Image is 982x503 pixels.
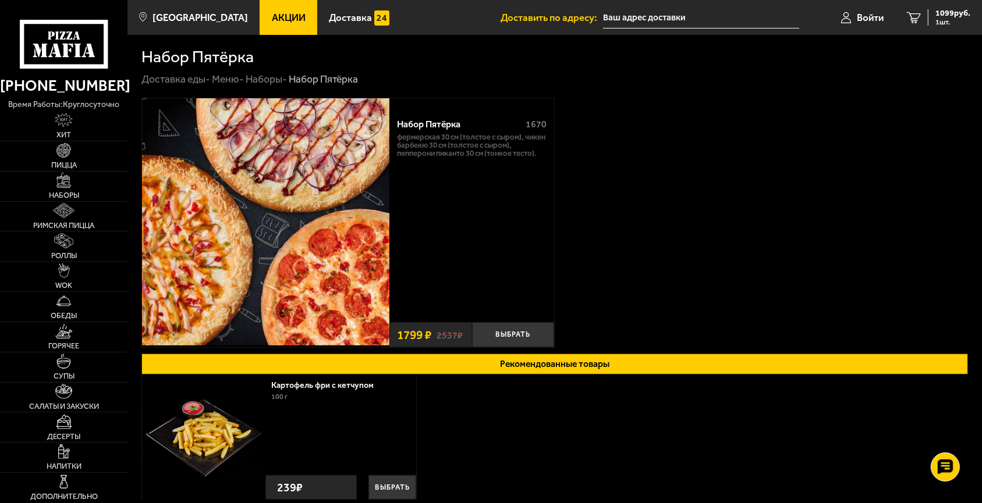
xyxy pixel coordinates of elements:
[935,19,970,26] span: 1 шт.
[30,493,98,501] span: Дополнительно
[47,463,81,470] span: Напитки
[526,119,547,130] span: 1670
[271,393,288,401] span: 100 г
[271,380,384,390] a: Картофель фри с кетчупом
[51,312,77,320] span: Обеды
[142,98,389,347] a: Набор Пятёрка
[397,119,516,130] div: Набор Пятёрка
[329,13,372,23] span: Доставка
[54,373,75,380] span: Супы
[374,10,389,26] img: 15daf4d41897b9f0e9f617042186c801.svg
[141,49,254,65] h1: Набор Пятёрка
[141,354,968,374] button: Рекомендованные товары
[47,433,80,441] span: Десерты
[368,475,416,500] button: Выбрать
[274,476,306,499] strong: 239 ₽
[935,9,970,17] span: 1099 руб.
[142,98,389,345] img: Набор Пятёрка
[272,13,306,23] span: Акции
[33,222,94,230] span: Римская пицца
[472,322,555,347] button: Выбрать
[603,7,799,28] input: Ваш адрес доставки
[857,13,884,23] span: Войти
[289,73,359,86] div: Набор Пятёрка
[48,343,79,350] span: Горячее
[51,252,77,260] span: Роллы
[153,13,248,23] span: [GEOGRAPHIC_DATA]
[56,131,71,139] span: Хит
[437,329,463,340] s: 2537 ₽
[397,133,547,158] p: Фермерская 30 см (толстое с сыром), Чикен Барбекю 30 см (толстое с сыром), Пепперони Пиканто 30 с...
[55,282,72,290] span: WOK
[51,162,77,169] span: Пицца
[246,73,287,85] a: Наборы-
[212,73,244,85] a: Меню-
[141,73,210,85] a: Доставка еды-
[501,13,603,23] span: Доставить по адресу:
[397,329,431,341] span: 1799 ₽
[49,192,79,199] span: Наборы
[29,403,99,411] span: Салаты и закуски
